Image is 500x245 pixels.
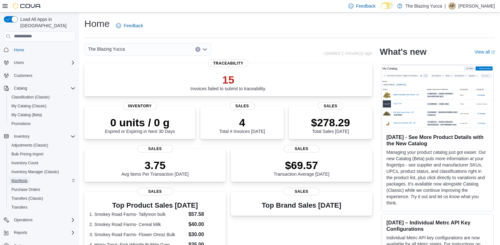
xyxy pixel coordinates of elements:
[121,159,189,177] div: Avg Items Per Transaction [DATE]
[1,84,78,93] button: Catalog
[11,46,27,54] a: Home
[381,3,394,9] input: Dark Mode
[445,2,446,10] p: |
[6,93,78,102] button: Classification (Classic)
[14,217,33,223] span: Operations
[11,133,75,140] span: Inventory
[89,202,221,209] h3: Top Product Sales [DATE]
[11,72,75,79] span: Customers
[6,119,78,128] button: Promotions
[11,229,75,236] span: Reports
[6,159,78,167] button: Inventory Count
[105,116,175,129] p: 0 units / 0 g
[9,168,75,176] span: Inventory Manager (Classic)
[9,93,52,101] a: Classification (Classic)
[9,141,75,149] span: Adjustments (Classic)
[284,188,319,195] span: Sales
[11,143,48,148] span: Adjustments (Classic)
[1,228,78,237] button: Reports
[11,133,32,140] button: Inventory
[9,177,75,185] span: Manifests
[380,47,426,57] h2: What's new
[323,51,372,56] p: Updated 1 minute(s) ago
[6,110,78,119] button: My Catalog (Beta)
[11,160,38,166] span: Inventory Count
[14,73,32,78] span: Customers
[9,159,41,167] a: Inventory Count
[18,16,75,29] span: Load All Apps in [GEOGRAPHIC_DATA]
[9,186,75,193] span: Purchase Orders
[11,95,50,100] span: Classification (Classic)
[9,195,75,202] span: Transfers (Classic)
[6,176,78,185] button: Manifests
[123,102,157,110] span: Inventory
[11,205,27,210] span: Transfers
[6,102,78,110] button: My Catalog (Classic)
[195,47,200,52] button: Clear input
[9,93,75,101] span: Classification (Classic)
[191,73,266,86] p: 15
[9,159,75,167] span: Inventory Count
[14,47,24,53] span: Home
[219,116,265,134] div: Total # Invoices [DATE]
[1,58,78,67] button: Users
[9,177,30,185] a: Manifests
[458,2,495,10] p: [PERSON_NAME]
[124,22,143,29] span: Feedback
[11,85,75,92] span: Catalog
[11,187,40,192] span: Purchase Orders
[9,150,75,158] span: Bulk Pricing Import
[9,186,43,193] a: Purchase Orders
[406,2,442,10] p: The Blazing Yucca
[6,167,78,176] button: Inventory Manager (Classic)
[9,150,46,158] a: Bulk Pricing Import
[105,116,175,134] div: Expired or Expiring in Next 30 Days
[9,102,75,110] span: My Catalog (Classic)
[11,112,42,117] span: My Catalog (Beta)
[6,194,78,203] button: Transfers (Classic)
[311,116,350,129] p: $278.29
[84,17,110,30] h1: Home
[6,185,78,194] button: Purchase Orders
[219,116,265,129] p: 4
[1,45,78,54] button: Home
[13,3,41,9] img: Cova
[9,120,33,128] a: Promotions
[262,202,341,209] h3: Top Brand Sales [DATE]
[14,134,29,139] span: Inventory
[386,149,488,206] p: Managing your product catalog just got easier. Our new Catalog (Beta) puts more information at yo...
[9,204,75,211] span: Transfers
[11,121,31,126] span: Promotions
[1,132,78,141] button: Inventory
[9,102,49,110] a: My Catalog (Classic)
[11,46,75,54] span: Home
[11,216,35,224] button: Operations
[14,230,27,235] span: Reports
[137,188,173,195] span: Sales
[14,60,24,65] span: Users
[11,216,75,224] span: Operations
[89,231,186,238] dt: 3. Smokey Road Farms- Flower Oreoz Bulk
[230,102,255,110] span: Sales
[9,195,46,202] a: Transfers (Classic)
[1,216,78,224] button: Operations
[11,72,35,79] a: Customers
[1,71,78,80] button: Customers
[202,47,207,52] button: Open list of options
[89,221,186,228] dt: 2. Smokey Road Farms- Cereal Milk
[318,102,343,110] span: Sales
[450,2,455,10] span: AP
[114,19,146,32] a: Feedback
[386,134,488,147] h3: [DATE] - See More Product Details with the New Catalog
[9,141,51,149] a: Adjustments (Classic)
[9,168,62,176] a: Inventory Manager (Classic)
[11,169,59,174] span: Inventory Manager (Classic)
[9,120,75,128] span: Promotions
[188,210,220,218] dd: $57.58
[188,231,220,238] dd: $30.00
[89,211,186,217] dt: 1. Smokey Road Farms- Tallymon bulk
[11,104,47,109] span: My Catalog (Classic)
[208,60,248,67] span: Traceability
[6,150,78,159] button: Bulk Pricing Import
[274,159,329,177] div: Transaction Average [DATE]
